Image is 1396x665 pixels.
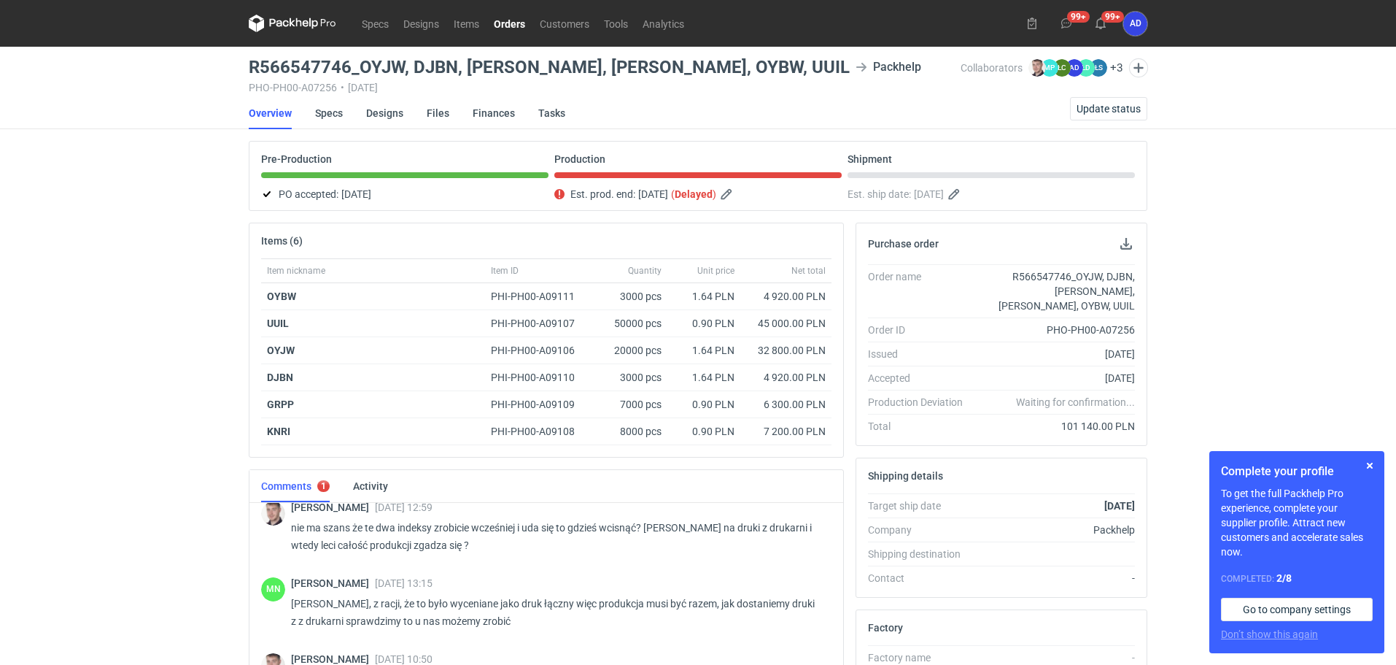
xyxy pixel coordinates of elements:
div: 0.90 PLN [673,316,734,331]
span: • [341,82,344,93]
p: Shipment [848,153,892,165]
span: Quantity [628,265,662,277]
button: +3 [1110,61,1123,74]
div: Packhelp [974,523,1135,537]
strong: KNRI [267,426,290,437]
figcaption: ŁD [1077,59,1095,77]
img: Maciej Sikora [1028,59,1046,77]
span: Collaborators [961,62,1023,74]
span: Item ID [491,265,519,277]
a: Designs [366,97,403,129]
div: Issued [868,347,974,361]
h1: Complete your profile [1221,463,1373,480]
strong: DJBN [267,372,293,383]
div: 101 140.00 PLN [974,419,1135,434]
p: Production [554,153,605,165]
button: Skip for now [1361,457,1378,474]
span: [PERSON_NAME] [291,653,375,665]
button: Edit estimated shipping date [947,185,964,203]
div: 32 800.00 PLN [746,343,826,358]
div: Completed: [1221,571,1373,586]
div: 45 000.00 PLN [746,316,826,331]
div: 1 [321,481,326,491]
div: 20000 pcs [594,337,667,364]
div: 4 920.00 PLN [746,289,826,304]
a: Finances [473,97,515,129]
a: Files [427,97,449,129]
div: PHI-PH00-A09108 [491,424,589,439]
div: Order name [868,269,974,313]
div: 50000 pcs [594,310,667,337]
h2: Shipping details [868,470,943,482]
button: Update status [1070,97,1147,120]
span: Update status [1077,104,1141,114]
div: 4 920.00 PLN [746,370,826,385]
strong: [DATE] [1104,500,1135,512]
h2: Items (6) [261,235,303,247]
a: Designs [396,15,446,32]
div: PHO-PH00-A07256 [974,323,1135,337]
a: Comments1 [261,470,330,502]
button: 99+ [1089,12,1112,35]
strong: 2 / 8 [1276,572,1292,584]
span: [DATE] [341,185,371,203]
figcaption: ŁS [1090,59,1107,77]
div: 3000 pcs [594,364,667,391]
div: Production Deviation [868,395,974,410]
div: Anita Dolczewska [1123,12,1147,36]
strong: Delayed [675,188,713,200]
div: Est. ship date: [848,185,1135,203]
h2: Factory [868,622,903,634]
div: Shipping destination [868,547,974,561]
span: [DATE] 13:15 [375,577,433,589]
strong: UUIL [267,318,289,329]
div: Order ID [868,323,974,337]
span: [DATE] [638,185,668,203]
div: PO accepted: [261,185,548,203]
div: Maciej Sikora [261,501,285,526]
div: PHI-PH00-A09106 [491,343,589,358]
span: [DATE] 10:50 [375,653,433,665]
div: [DATE] [974,371,1135,385]
div: 0.90 PLN [673,397,734,412]
h3: R566547746_OYJW, DJBN, GRPP, KNRI, OYBW, UUIL [249,58,850,76]
a: Customers [532,15,597,32]
a: Orders [486,15,532,32]
div: - [974,650,1135,665]
div: PHI-PH00-A09109 [491,397,589,412]
h2: Purchase order [868,238,939,250]
div: Total [868,419,974,434]
p: To get the full Packhelp Pro experience, complete your supplier profile. Attract new customers an... [1221,486,1373,559]
a: Go to company settings [1221,598,1373,621]
div: Factory name [868,650,974,665]
a: Analytics [635,15,691,32]
span: [PERSON_NAME] [291,577,375,589]
span: Item nickname [267,265,325,277]
strong: OYBW [267,291,296,302]
a: Tasks [538,97,565,129]
button: AD [1123,12,1147,36]
div: PHI-PH00-A09111 [491,289,589,304]
figcaption: ŁC [1053,59,1071,77]
div: 1.64 PLN [673,343,734,358]
div: PHI-PH00-A09107 [491,316,589,331]
div: Packhelp [856,58,921,76]
a: Specs [354,15,396,32]
div: [DATE] [974,347,1135,361]
span: Unit price [697,265,734,277]
button: Edit estimated production end date [719,185,737,203]
div: 3000 pcs [594,283,667,310]
div: - [974,571,1135,585]
strong: OYJW [267,345,295,356]
button: Don’t show this again [1221,627,1318,642]
div: Contact [868,571,974,585]
a: Activity [353,470,388,502]
a: Specs [315,97,343,129]
span: Net total [791,265,826,277]
span: [PERSON_NAME] [291,501,375,513]
svg: Packhelp Pro [249,15,336,32]
em: ( [671,188,675,200]
em: ) [713,188,716,200]
button: Download PO [1117,235,1135,253]
div: 1.64 PLN [673,289,734,304]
